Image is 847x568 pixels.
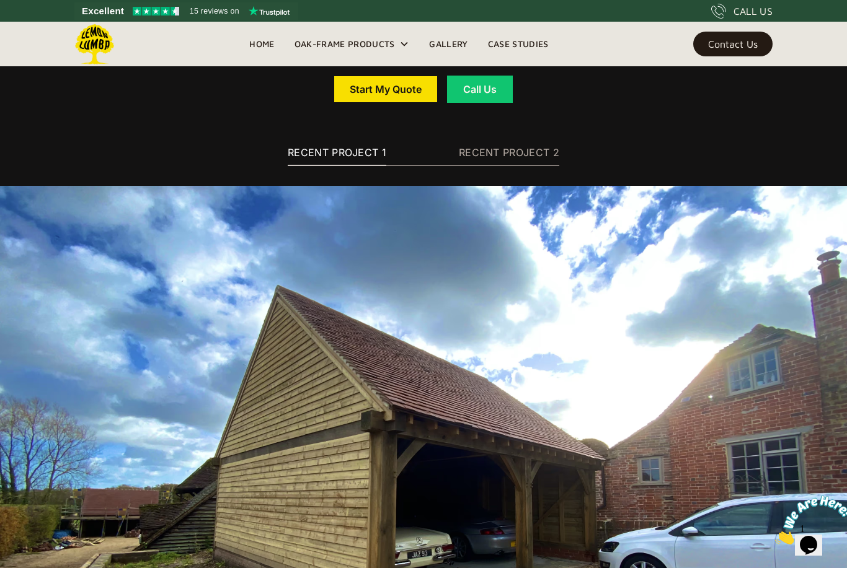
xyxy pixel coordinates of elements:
[447,76,513,103] a: Call Us
[463,84,497,94] div: Call Us
[734,4,773,19] div: CALL US
[74,2,298,20] a: See Lemon Lumba reviews on Trustpilot
[708,40,758,48] div: Contact Us
[133,7,179,15] img: Trustpilot 4.5 stars
[285,22,420,66] div: Oak-Frame Products
[459,145,559,160] div: RECENT PROJECT 2
[249,6,290,16] img: Trustpilot logo
[295,37,395,51] div: Oak-Frame Products
[334,76,437,102] a: Start My Quote
[711,4,773,19] a: CALL US
[478,35,559,53] a: Case Studies
[288,145,386,160] div: RECENT PROJECT 1
[190,4,239,19] span: 15 reviews on
[693,32,773,56] a: Contact Us
[5,5,82,54] img: Chat attention grabber
[239,35,284,53] a: Home
[419,35,477,53] a: Gallery
[770,491,847,549] iframe: chat widget
[82,4,124,19] span: Excellent
[5,5,10,15] span: 1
